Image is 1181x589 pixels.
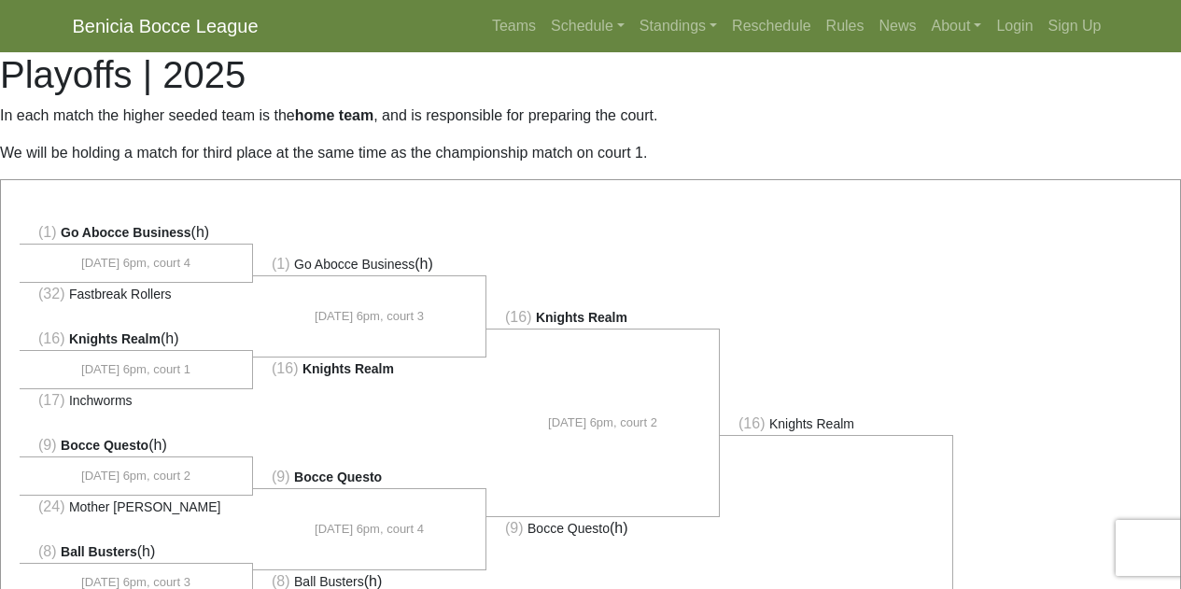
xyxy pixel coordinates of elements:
[294,470,382,484] span: Bocce Questo
[38,392,64,408] span: (17)
[989,7,1040,45] a: Login
[69,393,133,408] span: Inchworms
[38,330,64,346] span: (16)
[548,414,657,432] span: [DATE] 6pm, court 2
[486,516,720,540] li: (h)
[61,438,148,453] span: Bocce Questo
[527,521,610,536] span: Bocce Questo
[302,361,394,376] span: Knights Realm
[38,437,57,453] span: (9)
[1041,7,1109,45] a: Sign Up
[872,7,924,45] a: News
[738,415,765,431] span: (16)
[294,574,364,589] span: Ball Busters
[505,520,524,536] span: (9)
[69,287,172,302] span: Fastbreak Rollers
[38,286,64,302] span: (32)
[924,7,990,45] a: About
[20,221,253,245] li: (h)
[20,328,253,351] li: (h)
[61,225,191,240] span: Go Abocce Business
[38,543,57,559] span: (8)
[73,7,259,45] a: Benicia Bocce League
[769,416,854,431] span: Knights Realm
[81,467,190,485] span: [DATE] 6pm, court 2
[505,309,531,325] span: (16)
[272,573,290,589] span: (8)
[253,253,486,276] li: (h)
[61,544,137,559] span: Ball Busters
[485,7,543,45] a: Teams
[69,331,161,346] span: Knights Realm
[819,7,872,45] a: Rules
[536,310,627,325] span: Knights Realm
[81,360,190,379] span: [DATE] 6pm, court 1
[38,498,64,514] span: (24)
[272,360,298,376] span: (16)
[315,307,424,326] span: [DATE] 6pm, court 3
[272,256,290,272] span: (1)
[272,469,290,484] span: (9)
[20,434,253,457] li: (h)
[315,520,424,539] span: [DATE] 6pm, court 4
[632,7,724,45] a: Standings
[20,540,253,564] li: (h)
[295,107,373,123] strong: home team
[543,7,632,45] a: Schedule
[38,224,57,240] span: (1)
[69,499,221,514] span: Mother [PERSON_NAME]
[81,254,190,273] span: [DATE] 6pm, court 4
[294,257,415,272] span: Go Abocce Business
[724,7,819,45] a: Reschedule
